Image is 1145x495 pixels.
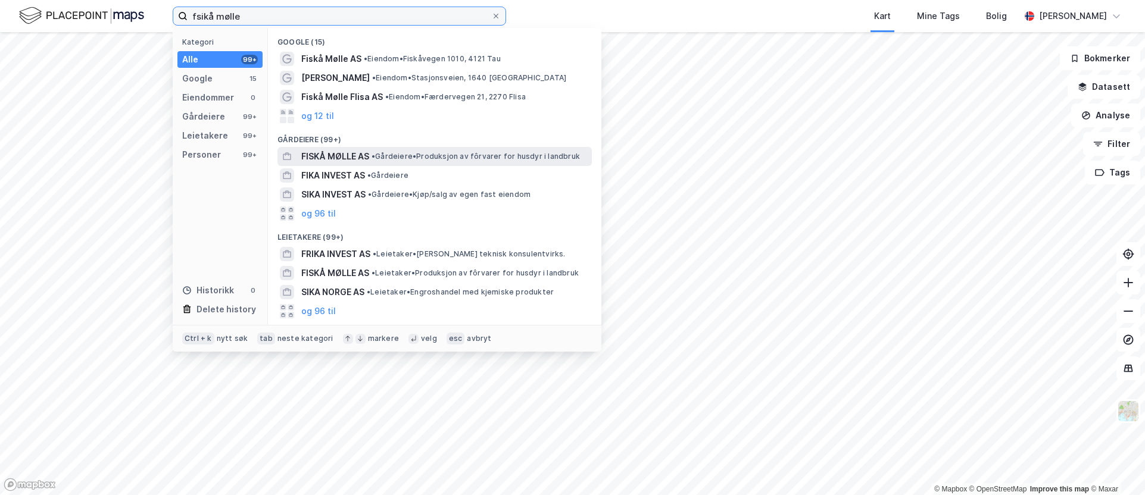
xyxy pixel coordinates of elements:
span: Fiskå Mølle Flisa AS [301,90,383,104]
div: 0 [248,286,258,295]
span: Eiendom • Færdervegen 21, 2270 Flisa [385,92,526,102]
span: FISKÅ MØLLE AS [301,149,369,164]
span: Eiendom • Fiskåvegen 1010, 4121 Tau [364,54,501,64]
div: Google [182,71,213,86]
span: FISKÅ MØLLE AS [301,266,369,280]
div: tab [257,333,275,344]
span: • [367,287,370,296]
div: Kontrollprogram for chat [1085,438,1145,495]
span: SIKA INVEST AS [301,187,366,202]
button: og 12 til [301,109,334,123]
button: Analyse [1071,104,1140,127]
div: Kart [874,9,891,23]
div: 99+ [241,55,258,64]
button: Filter [1083,132,1140,156]
input: Søk på adresse, matrikkel, gårdeiere, leietakere eller personer [188,7,491,25]
div: Leietakere [182,129,228,143]
div: Personer (99+) [268,321,601,342]
span: SIKA NORGE AS [301,285,364,299]
div: Gårdeiere (99+) [268,126,601,147]
div: 0 [248,93,258,102]
a: Improve this map [1030,485,1089,493]
div: Delete history [196,302,256,317]
iframe: Chat Widget [1085,438,1145,495]
div: Google (15) [268,28,601,49]
button: Tags [1085,161,1140,184]
img: logo.f888ab2527a4732fd821a326f86c7f29.svg [19,5,144,26]
div: Kategori [182,37,263,46]
span: • [368,190,372,199]
span: • [372,73,376,82]
span: • [372,152,375,161]
img: Z [1117,400,1140,422]
a: Mapbox [934,485,967,493]
span: Fiskå Mølle AS [301,52,361,66]
span: Leietaker • Produksjon av fôrvarer for husdyr i landbruk [372,268,579,278]
div: Eiendommer [182,90,234,105]
div: nytt søk [217,334,248,343]
a: Mapbox homepage [4,478,56,491]
div: 99+ [241,112,258,121]
span: Gårdeiere • Produksjon av fôrvarer for husdyr i landbruk [372,152,580,161]
div: Alle [182,52,198,67]
span: Leietaker • [PERSON_NAME] teknisk konsulentvirks. [373,249,566,259]
div: Gårdeiere [182,109,225,124]
div: [PERSON_NAME] [1039,9,1107,23]
div: Bolig [986,9,1007,23]
span: [PERSON_NAME] [301,71,370,85]
div: Mine Tags [917,9,960,23]
span: Gårdeiere • Kjøp/salg av egen fast eiendom [368,190,531,199]
div: Ctrl + k [182,333,214,344]
span: • [372,268,375,277]
button: Datasett [1068,75,1140,99]
div: markere [368,334,399,343]
div: Historikk [182,283,234,297]
button: og 96 til [301,304,336,318]
div: velg [421,334,437,343]
button: Bokmerker [1060,46,1140,70]
span: Eiendom • Stasjonsveien, 1640 [GEOGRAPHIC_DATA] [372,73,566,83]
div: Personer [182,148,221,162]
button: og 96 til [301,206,336,221]
div: avbryt [467,334,491,343]
div: Leietakere (99+) [268,223,601,245]
span: FIKA INVEST AS [301,168,365,183]
div: 99+ [241,150,258,159]
a: OpenStreetMap [969,485,1027,493]
div: neste kategori [277,334,333,343]
span: • [364,54,367,63]
div: 99+ [241,131,258,140]
span: Leietaker • Engroshandel med kjemiske produkter [367,287,554,297]
span: FRIKA INVEST AS [301,247,370,261]
span: • [385,92,389,101]
div: 15 [248,74,258,83]
div: esc [447,333,465,344]
span: • [373,249,376,258]
span: Gårdeiere [367,171,408,180]
span: • [367,171,371,180]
